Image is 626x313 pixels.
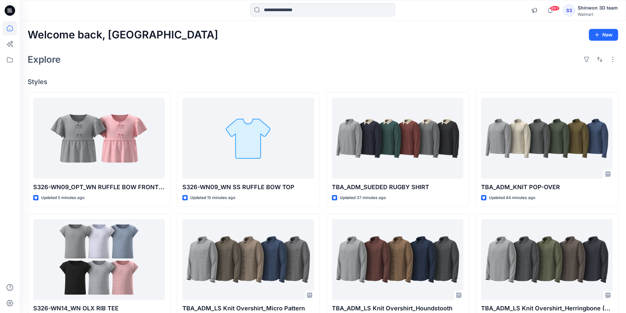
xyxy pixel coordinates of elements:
div: Shinwon 3D team [578,4,618,12]
h2: Welcome back, [GEOGRAPHIC_DATA] [28,29,218,41]
a: S326-WN09_WN SS RUFFLE BOW TOP [182,98,314,179]
h4: Styles [28,78,618,86]
p: TBA_ADM_LS Knit Overshirt_Micro Pattern [182,304,314,313]
button: New [589,29,618,41]
p: TBA_ADM_LS Knit Overshirt_Herringbone (W nep) [481,304,613,313]
p: TBA_ADM_SUEDED RUGBY SHIRT [332,183,463,192]
p: S326-WN09_OPT_WN RUFFLE BOW FRONT TOP [33,183,165,192]
p: Updated 15 minutes ago [190,194,235,201]
a: TBA_ADM_LS Knit Overshirt_Houndstooth [332,219,463,300]
a: S326-WN09_OPT_WN RUFFLE BOW FRONT TOP [33,98,165,179]
p: Updated 37 minutes ago [340,194,386,201]
p: Updated 5 minutes ago [41,194,84,201]
p: Updated 44 minutes ago [489,194,535,201]
p: S326-WN14_WN OLX RIB TEE [33,304,165,313]
div: Walmart [578,12,618,17]
a: TBA_ADM_LS Knit Overshirt_Herringbone (W nep) [481,219,613,300]
p: TBA_ADM_LS Knit Overshirt_Houndstooth [332,304,463,313]
a: TBA_ADM_LS Knit Overshirt_Micro Pattern [182,219,314,300]
a: TBA_ADM_SUEDED RUGBY SHIRT [332,98,463,179]
h2: Explore [28,54,61,65]
a: TBA_ADM_KNIT POP-OVER [481,98,613,179]
div: S3 [563,5,575,16]
p: S326-WN09_WN SS RUFFLE BOW TOP [182,183,314,192]
span: 99+ [550,6,560,11]
p: TBA_ADM_KNIT POP-OVER [481,183,613,192]
a: S326-WN14_WN OLX RIB TEE [33,219,165,300]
